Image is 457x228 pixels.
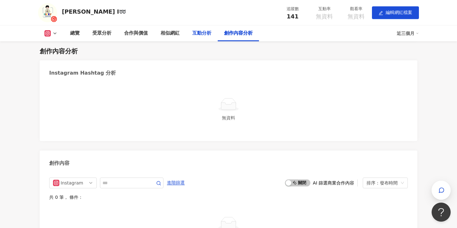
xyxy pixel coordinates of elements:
[312,6,336,12] div: 互動率
[379,11,383,15] span: edit
[316,13,333,20] span: 無資料
[313,180,354,185] div: AI 篩選商業合作內容
[224,30,253,37] div: 創作內容分析
[62,8,126,16] div: [PERSON_NAME] I➿
[367,178,398,188] div: 排序：發布時間
[92,30,111,37] div: 受眾分析
[192,30,211,37] div: 互動分析
[432,203,451,222] iframe: Help Scout Beacon - Open
[281,6,305,12] div: 追蹤數
[344,6,368,12] div: 觀看率
[40,47,78,56] div: 創作內容分析
[124,30,148,37] div: 合作與價值
[52,114,405,121] div: 無資料
[161,30,180,37] div: 相似網紅
[49,195,408,200] div: 共 0 筆 ， 條件：
[49,70,116,77] div: Instagram Hashtag 分析
[49,160,70,167] div: 創作內容
[167,178,185,188] span: 進階篩選
[167,178,185,188] button: 進階篩選
[348,13,365,20] span: 無資料
[70,30,80,37] div: 總覽
[38,3,57,22] img: KOL Avatar
[372,6,419,19] button: edit編輯網紅檔案
[287,13,299,20] span: 141
[397,28,419,38] div: 近三個月
[386,10,412,15] span: 編輯網紅檔案
[61,178,81,188] div: Instagram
